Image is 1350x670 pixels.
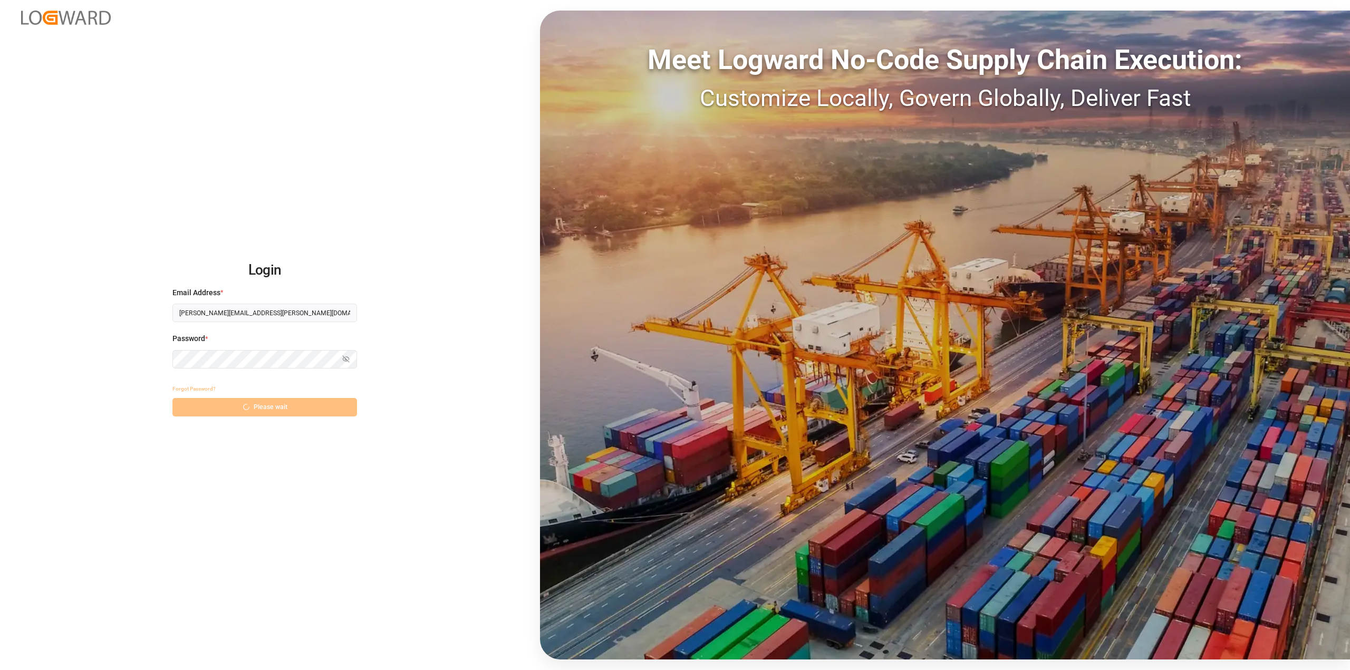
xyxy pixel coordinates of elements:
h2: Login [172,254,357,287]
span: Email Address [172,287,220,298]
div: Meet Logward No-Code Supply Chain Execution: [540,40,1350,81]
img: Logward_new_orange.png [21,11,111,25]
div: Customize Locally, Govern Globally, Deliver Fast [540,81,1350,115]
input: Enter your email [172,304,357,322]
span: Password [172,333,205,344]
